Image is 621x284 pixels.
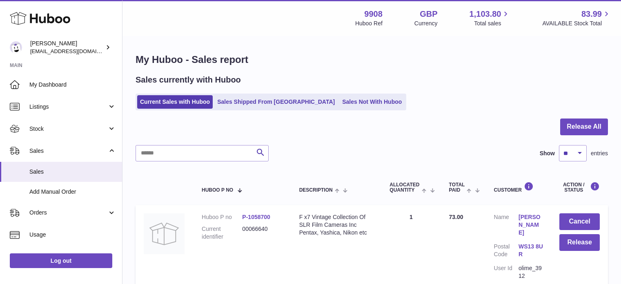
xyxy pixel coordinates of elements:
span: Add Manual Order [29,188,116,196]
span: Usage [29,231,116,239]
a: WS13 8UR [519,243,543,258]
a: [PERSON_NAME] [519,213,543,237]
a: 1,103.80 Total sales [470,9,511,27]
span: AVAILABLE Stock Total [542,20,611,27]
h1: My Huboo - Sales report [136,53,608,66]
a: Sales Shipped From [GEOGRAPHIC_DATA] [214,95,338,109]
h2: Sales currently with Huboo [136,74,241,85]
dt: Huboo P no [202,213,242,221]
span: Listings [29,103,107,111]
a: P-1058700 [242,214,270,220]
span: entries [591,150,608,157]
span: 83.99 [581,9,602,20]
a: 83.99 AVAILABLE Stock Total [542,9,611,27]
div: Customer [494,182,543,193]
img: no-photo.jpg [144,213,185,254]
span: Total paid [449,182,465,193]
dt: User Id [494,264,519,280]
dd: olime_3912 [519,264,543,280]
button: Release [559,234,600,251]
a: Current Sales with Huboo [137,95,213,109]
dt: Postal Code [494,243,519,260]
img: internalAdmin-9908@internal.huboo.com [10,41,22,54]
span: 73.00 [449,214,463,220]
dd: 00066640 [242,225,283,241]
span: Orders [29,209,107,217]
span: 1,103.80 [470,9,501,20]
button: Release All [560,119,608,135]
span: Sales [29,168,116,176]
span: My Dashboard [29,81,116,89]
div: Currency [414,20,438,27]
a: Log out [10,253,112,268]
dt: Name [494,213,519,239]
span: [EMAIL_ADDRESS][DOMAIN_NAME] [30,48,120,54]
div: Action / Status [559,182,600,193]
span: ALLOCATED Quantity [390,182,420,193]
strong: 9908 [364,9,383,20]
span: Total sales [474,20,510,27]
label: Show [540,150,555,157]
span: Huboo P no [202,188,233,193]
div: [PERSON_NAME] [30,40,104,55]
strong: GBP [420,9,437,20]
button: Cancel [559,213,600,230]
span: Description [299,188,333,193]
a: Sales Not With Huboo [339,95,405,109]
dt: Current identifier [202,225,242,241]
span: Stock [29,125,107,133]
span: Sales [29,147,107,155]
div: Huboo Ref [355,20,383,27]
div: F x7 Vintage Collection Of SLR Film Cameras Inc Pentax, Yashica, Nikon etc [299,213,374,237]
